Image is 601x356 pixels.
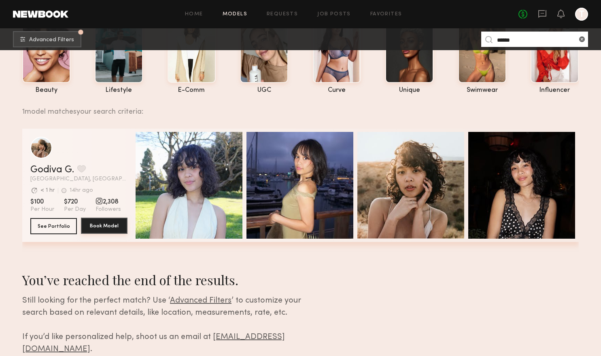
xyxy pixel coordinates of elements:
div: UGC [240,87,288,94]
button: Advanced Filters [13,31,81,47]
div: You’ve reached the end of the results. [22,271,327,288]
a: Job Posts [317,12,351,17]
span: Per Day [64,206,86,213]
div: influencer [531,87,579,94]
span: $100 [30,198,54,206]
span: Per Hour [30,206,54,213]
div: beauty [22,87,70,94]
div: unique [385,87,433,94]
a: Models [223,12,247,17]
div: 14hr ago [70,188,93,193]
span: Followers [96,206,121,213]
a: T [575,8,588,21]
span: Advanced Filters [29,37,74,43]
button: See Portfolio [30,218,77,234]
div: swimwear [458,87,506,94]
span: $720 [64,198,86,206]
div: 1 model matches your search criteria: [22,99,572,116]
div: grid [22,129,579,252]
span: 2,308 [96,198,121,206]
a: Godiva G. [30,165,74,175]
a: Requests [267,12,298,17]
div: lifestyle [95,87,143,94]
a: Home [185,12,203,17]
a: Favorites [370,12,402,17]
button: Book Model [81,218,127,234]
span: Advanced Filters [170,297,231,305]
span: [GEOGRAPHIC_DATA], [GEOGRAPHIC_DATA] [30,176,127,182]
div: e-comm [168,87,216,94]
div: curve [313,87,361,94]
div: < 1 hr [40,188,55,193]
div: Still looking for the perfect match? Use ‘ ’ to customize your search based on relevant details, ... [22,295,327,356]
